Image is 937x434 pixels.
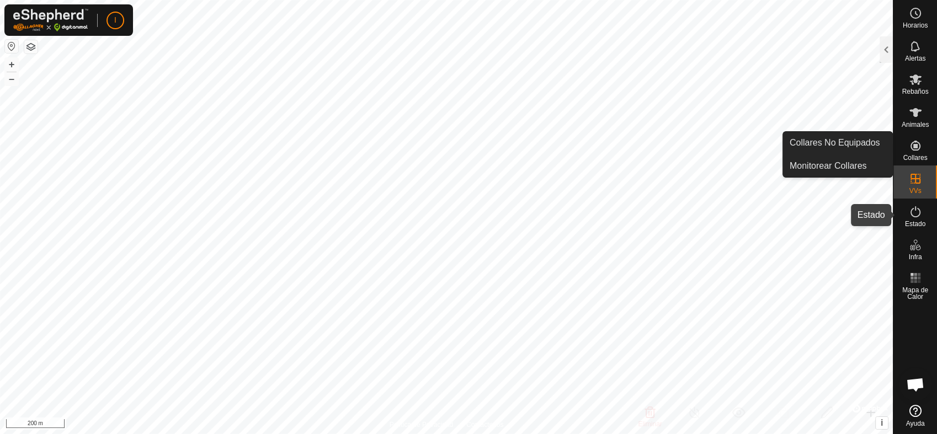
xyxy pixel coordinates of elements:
span: Collares [903,154,927,161]
span: Estado [905,221,925,227]
span: i [881,418,883,427]
span: Ayuda [906,420,925,427]
a: Política de Privacidad [390,420,453,430]
div: Chat abierto [899,368,932,401]
span: Horarios [903,22,928,29]
span: Collares No Equipados [790,136,880,149]
a: Monitorear Collares [783,155,892,177]
button: – [5,72,18,85]
span: Monitorear Collares [790,159,867,173]
a: Collares No Equipados [783,132,892,154]
button: Restablecer Mapa [5,40,18,53]
span: Infra [908,254,922,260]
span: Rebaños [902,88,928,95]
button: i [876,417,888,429]
a: Contáctenos [466,420,503,430]
button: + [5,58,18,71]
img: Logo Gallagher [13,9,88,31]
span: VVs [909,187,921,194]
span: Mapa de Calor [896,287,934,300]
span: I [114,14,116,26]
span: Alertas [905,55,925,62]
button: Capas del Mapa [24,40,38,53]
a: Ayuda [893,400,937,431]
span: Animales [902,121,929,128]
